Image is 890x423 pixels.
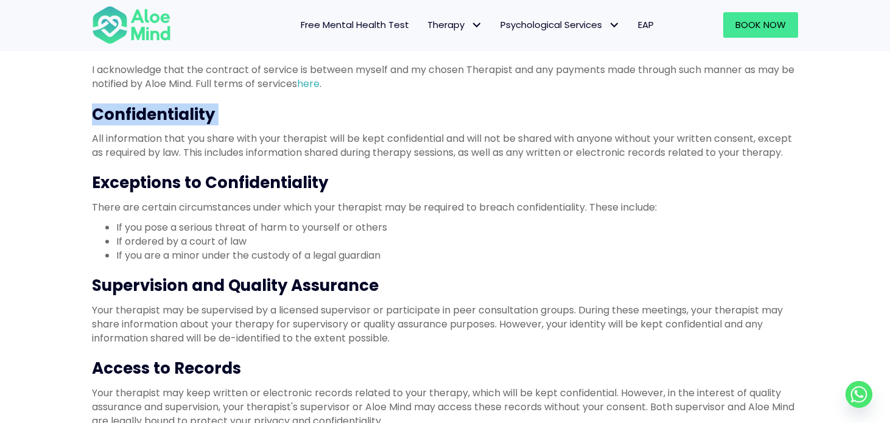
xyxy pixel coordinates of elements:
span: Therapy [427,18,482,31]
p: All information that you share with your therapist will be kept confidential and will not be shar... [92,131,798,159]
span: Free Mental Health Test [301,18,409,31]
h3: Access to Records [92,357,798,379]
a: EAP [629,12,663,38]
span: Psychological Services: submenu [605,16,623,34]
h3: Confidentiality [92,103,798,125]
span: Psychological Services [500,18,620,31]
a: Whatsapp [846,381,872,408]
a: Free Mental Health Test [292,12,418,38]
nav: Menu [187,12,663,38]
li: If you pose a serious threat of harm to yourself or others [116,220,798,234]
li: If you are a minor under the custody of a legal guardian [116,248,798,262]
img: Aloe mind Logo [92,5,171,45]
p: Your therapist may be supervised by a licensed supervisor or participate in peer consultation gro... [92,303,798,346]
h3: Exceptions to Confidentiality [92,172,798,194]
a: Psychological ServicesPsychological Services: submenu [491,12,629,38]
a: here [297,77,320,91]
span: EAP [638,18,654,31]
li: If ordered by a court of law [116,234,798,248]
a: TherapyTherapy: submenu [418,12,491,38]
span: Therapy: submenu [468,16,485,34]
h3: Supervision and Quality Assurance [92,274,798,296]
p: I acknowledge that the contract of service is between myself and my chosen Therapist and any paym... [92,63,798,91]
a: Book Now [723,12,798,38]
span: Book Now [735,18,786,31]
p: There are certain circumstances under which your therapist may be required to breach confidential... [92,200,798,214]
